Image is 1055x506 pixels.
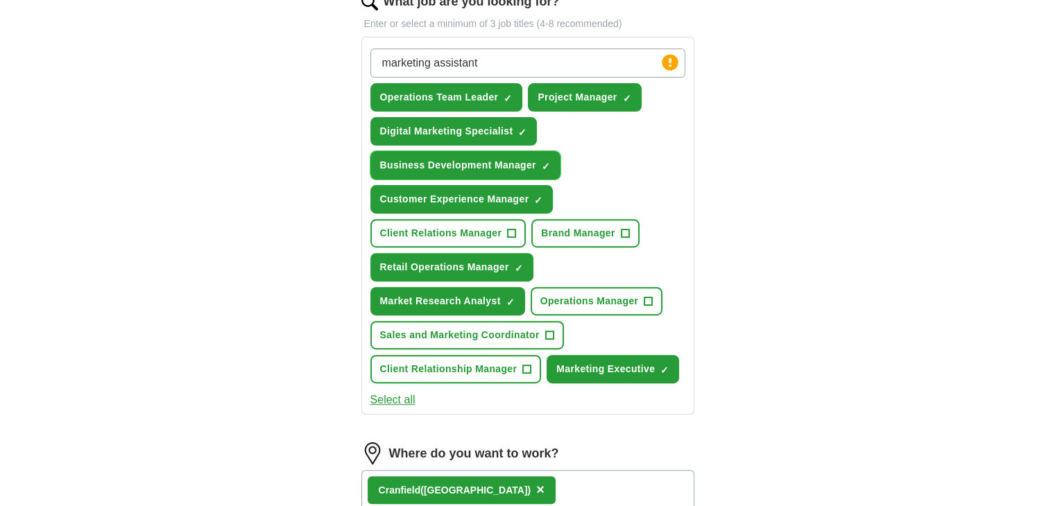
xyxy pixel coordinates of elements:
button: Digital Marketing Specialist✓ [370,117,538,146]
span: Digital Marketing Specialist [380,124,513,139]
span: ([GEOGRAPHIC_DATA]) [420,485,531,496]
button: Client Relationship Manager [370,355,542,383]
span: Sales and Marketing Coordinator [380,328,540,342]
button: Marketing Executive✓ [547,355,679,383]
strong: Cranfi [379,485,406,496]
span: Marketing Executive [556,362,655,376]
button: Operations Manager [531,287,663,315]
button: Select all [370,392,415,408]
span: Client Relationship Manager [380,362,517,376]
button: Business Development Manager✓ [370,151,560,180]
button: Customer Experience Manager✓ [370,185,554,213]
span: Market Research Analyst [380,294,501,308]
span: × [536,482,544,497]
button: Brand Manager [531,219,639,247]
span: ✓ [660,365,669,376]
span: Business Development Manager [380,158,536,173]
p: Enter or select a minimum of 3 job titles (4-8 recommended) [361,17,694,31]
span: ✓ [534,195,542,206]
input: Type a job title and press enter [370,49,685,78]
button: Retail Operations Manager✓ [370,253,533,281]
button: × [536,480,544,500]
button: Client Relations Manager [370,219,526,247]
div: eld [379,483,531,498]
span: Brand Manager [541,226,615,241]
span: Customer Experience Manager [380,192,529,207]
span: Client Relations Manager [380,226,502,241]
span: ✓ [504,93,512,104]
span: Operations Team Leader [380,90,499,105]
img: location.png [361,442,384,464]
button: Market Research Analyst✓ [370,287,525,315]
label: Where do you want to work? [389,444,559,463]
span: Retail Operations Manager [380,260,509,274]
button: Project Manager✓ [528,83,641,112]
span: ✓ [518,127,526,138]
span: ✓ [515,263,523,274]
span: ✓ [542,161,550,172]
span: Operations Manager [540,294,639,308]
button: Operations Team Leader✓ [370,83,523,112]
span: ✓ [623,93,631,104]
button: Sales and Marketing Coordinator [370,321,564,349]
span: ✓ [506,297,515,308]
span: Project Manager [538,90,617,105]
